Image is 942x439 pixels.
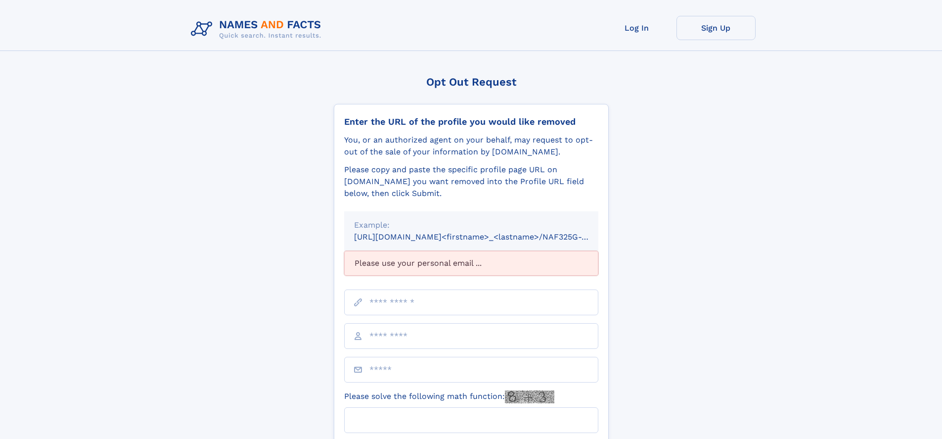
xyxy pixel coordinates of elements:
div: Opt Out Request [334,76,609,88]
img: Logo Names and Facts [187,16,329,43]
label: Please solve the following math function: [344,390,554,403]
div: Enter the URL of the profile you would like removed [344,116,598,127]
small: [URL][DOMAIN_NAME]<firstname>_<lastname>/NAF325G-xxxxxxxx [354,232,617,242]
a: Sign Up [676,16,756,40]
div: Example: [354,219,588,231]
div: Please copy and paste the specific profile page URL on [DOMAIN_NAME] you want removed into the Pr... [344,164,598,199]
a: Log In [597,16,676,40]
div: Please use your personal email ... [344,251,598,276]
div: You, or an authorized agent on your behalf, may request to opt-out of the sale of your informatio... [344,134,598,158]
